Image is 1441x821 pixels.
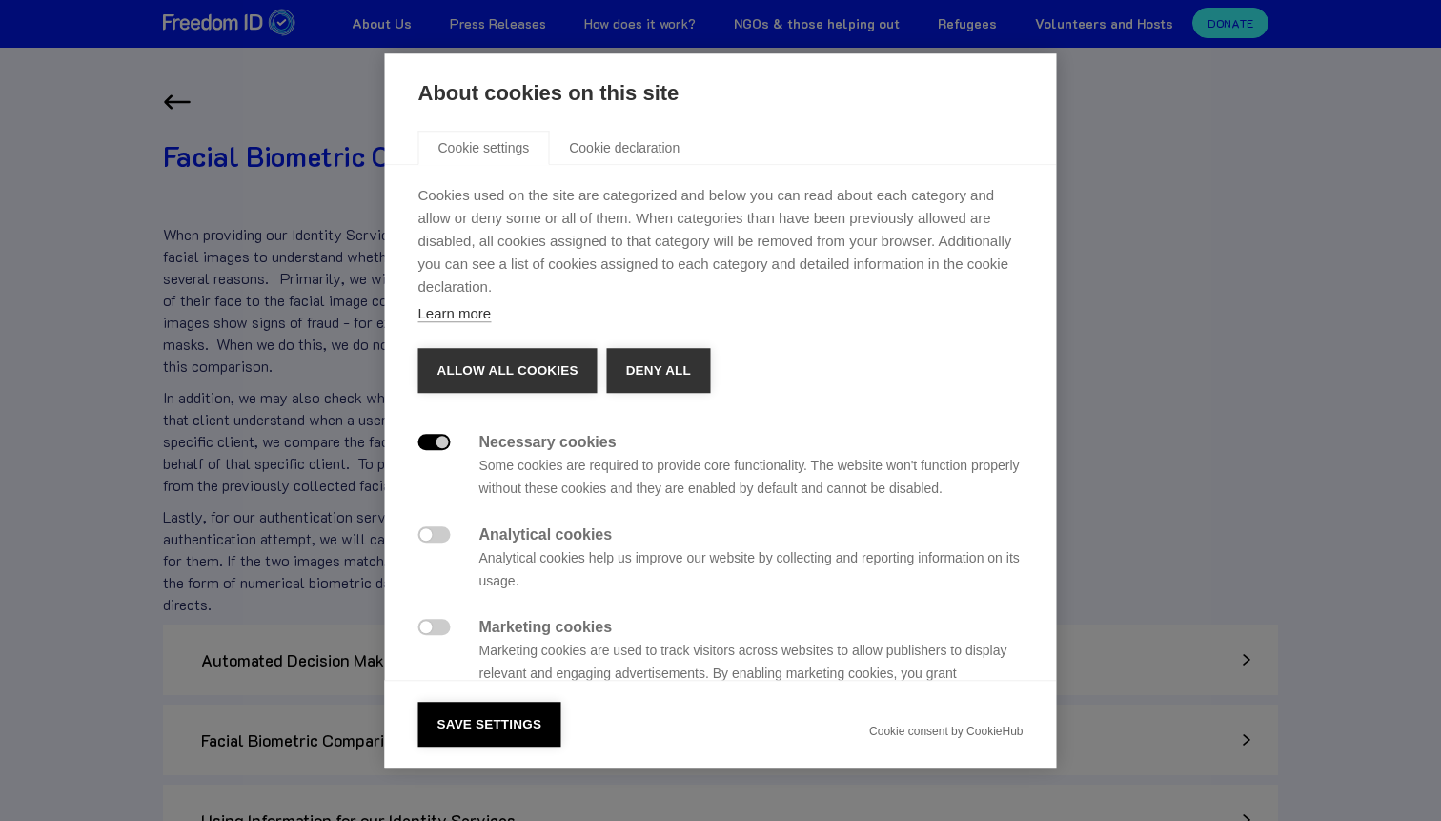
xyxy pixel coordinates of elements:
p: Cookies used on the site are categorized and below you can read about each category and allow or ... [418,184,1024,298]
p: Some cookies are required to provide core functionality. The website won't function properly with... [479,454,1024,500]
strong: Marketing cookies [479,619,613,635]
strong: Analytical cookies [479,526,613,543]
a: Learn more [418,305,492,322]
a: Cookie consent by CookieHub [869,725,1023,738]
label:  [418,434,451,450]
strong: About cookies on this site [418,81,680,105]
label:  [418,526,451,543]
p: Marketing cookies are used to track visitors across websites to allow publishers to display relev... [479,639,1024,708]
a: Cookie declaration [549,131,700,165]
a: Cookie settings [418,131,550,165]
button: Save settings [418,702,561,748]
label:  [418,619,451,635]
p: Analytical cookies help us improve our website by collecting and reporting information on its usage. [479,546,1024,592]
strong: Necessary cookies [479,434,617,450]
button: Deny all [607,348,710,394]
button: Allow all cookies [418,348,598,394]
